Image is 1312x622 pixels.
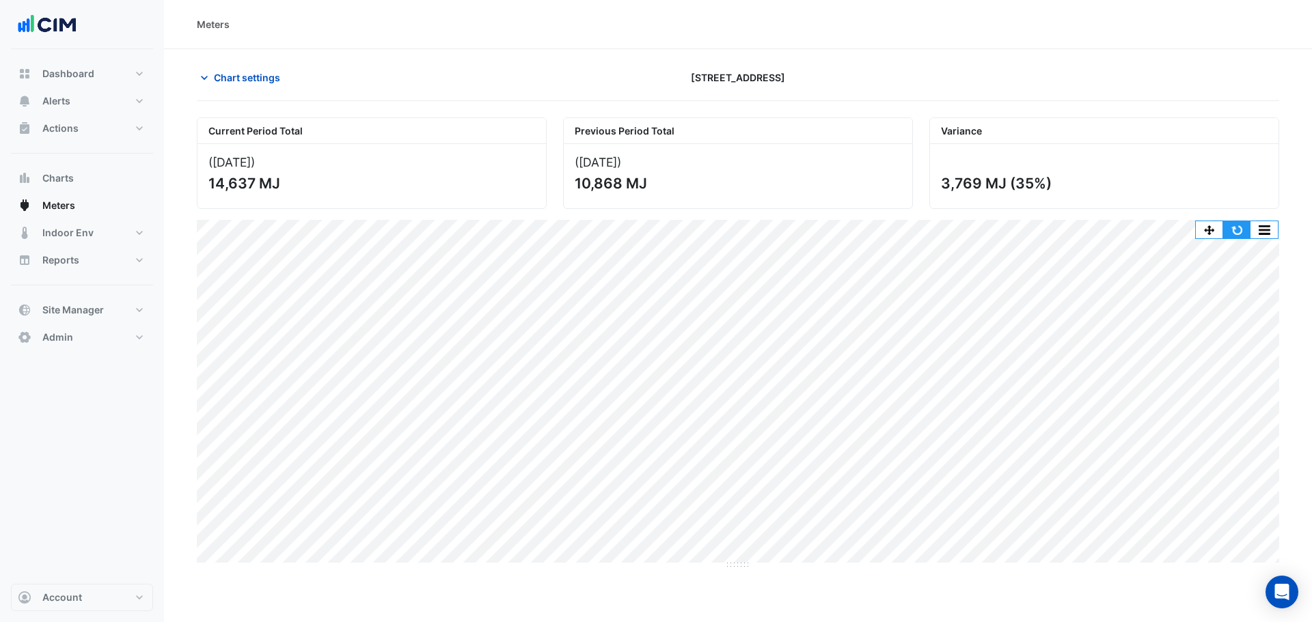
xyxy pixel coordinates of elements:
app-icon: Reports [18,253,31,267]
span: Charts [42,171,74,185]
app-icon: Dashboard [18,67,31,81]
div: Open Intercom Messenger [1266,576,1298,608]
app-icon: Actions [18,122,31,135]
div: Previous Period Total [564,118,912,144]
span: Indoor Env [42,226,94,240]
button: Indoor Env [11,219,153,246]
app-icon: Indoor Env [18,226,31,240]
span: Meters [42,199,75,212]
button: Meters [11,192,153,219]
div: ([DATE] ) [575,155,901,169]
button: Dashboard [11,60,153,87]
img: Company Logo [16,11,78,38]
div: ([DATE] ) [208,155,535,169]
app-icon: Site Manager [18,303,31,317]
button: Admin [11,324,153,351]
app-icon: Meters [18,199,31,212]
button: Actions [11,115,153,142]
button: Reports [11,246,153,274]
button: Pan [1196,221,1223,238]
app-icon: Admin [18,330,31,344]
button: Account [11,584,153,611]
span: Account [42,591,82,604]
button: Chart settings [197,66,289,89]
div: 10,868 MJ [575,175,899,192]
button: Reset [1223,221,1250,238]
div: Variance [930,118,1279,144]
button: Charts [11,165,153,192]
button: Site Manager [11,296,153,324]
span: Dashboard [42,67,94,81]
span: Admin [42,330,73,344]
button: Alerts [11,87,153,115]
span: [STREET_ADDRESS] [691,70,785,85]
span: Actions [42,122,79,135]
div: Current Period Total [197,118,546,144]
button: More Options [1250,221,1278,238]
span: Chart settings [214,70,280,85]
span: Reports [42,253,79,267]
div: Meters [197,17,230,31]
app-icon: Charts [18,171,31,185]
div: 14,637 MJ [208,175,532,192]
div: 3,769 MJ (35%) [941,175,1265,192]
span: Alerts [42,94,70,108]
app-icon: Alerts [18,94,31,108]
span: Site Manager [42,303,104,317]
